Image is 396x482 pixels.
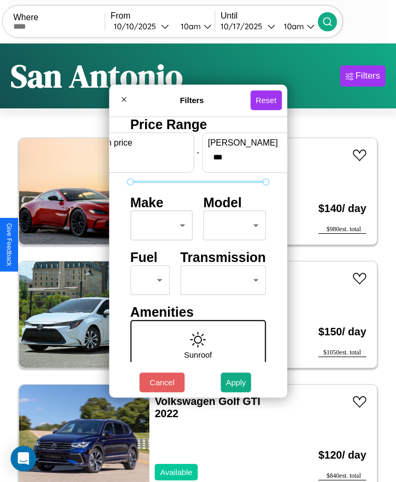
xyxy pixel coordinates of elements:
a: Volkswagen Golf GTI 2022 [155,395,260,419]
button: 10am [172,21,215,32]
p: - [197,145,199,159]
h1: San Antonio [11,54,183,98]
button: Reset [250,90,282,110]
div: 10 / 17 / 2025 [221,21,267,31]
h4: Amenities [130,305,266,320]
div: Give Feedback [5,223,13,266]
label: [PERSON_NAME] [208,138,298,148]
label: Where [13,13,105,22]
div: Open Intercom Messenger [11,446,36,471]
label: min price [98,138,188,148]
div: $ 1050 est. total [318,349,366,357]
label: Until [221,11,318,21]
button: Apply [221,373,251,392]
h3: $ 150 / day [318,315,366,349]
div: 10am [175,21,204,31]
label: From [111,11,215,21]
h4: Price Range [130,117,266,132]
div: 10am [279,21,307,31]
button: 10/10/2025 [111,21,172,32]
h4: Fuel [130,250,170,265]
h4: Model [204,195,266,210]
div: $ 840 est. total [318,472,366,480]
div: 10 / 10 / 2025 [114,21,161,31]
div: $ 980 est. total [318,225,366,234]
p: Available [160,465,192,479]
div: Filters [356,71,380,81]
h4: Transmission [180,250,266,265]
p: Sunroof [184,348,212,362]
h4: Filters [133,96,250,105]
button: Cancel [139,373,184,392]
h3: $ 120 / day [318,438,366,472]
h4: Make [130,195,193,210]
button: 10am [275,21,318,32]
button: Filters [340,65,385,87]
h3: $ 140 / day [318,192,366,225]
